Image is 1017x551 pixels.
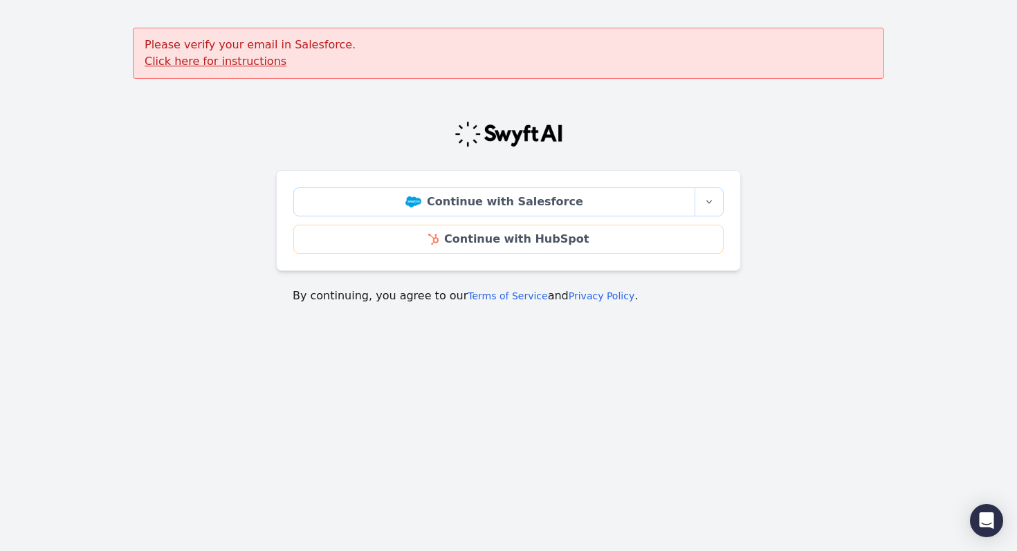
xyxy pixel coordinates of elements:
[405,196,421,207] img: Salesforce
[468,290,547,301] a: Terms of Service
[293,187,695,216] a: Continue with Salesforce
[293,225,724,254] a: Continue with HubSpot
[133,28,884,79] div: Please verify your email in Salesforce.
[293,288,724,304] p: By continuing, you agree to our and .
[428,234,439,245] img: HubSpot
[970,504,1003,537] div: Open Intercom Messenger
[145,55,286,68] a: Click here for instructions
[569,290,634,301] a: Privacy Policy
[454,120,563,148] img: Swyft Logo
